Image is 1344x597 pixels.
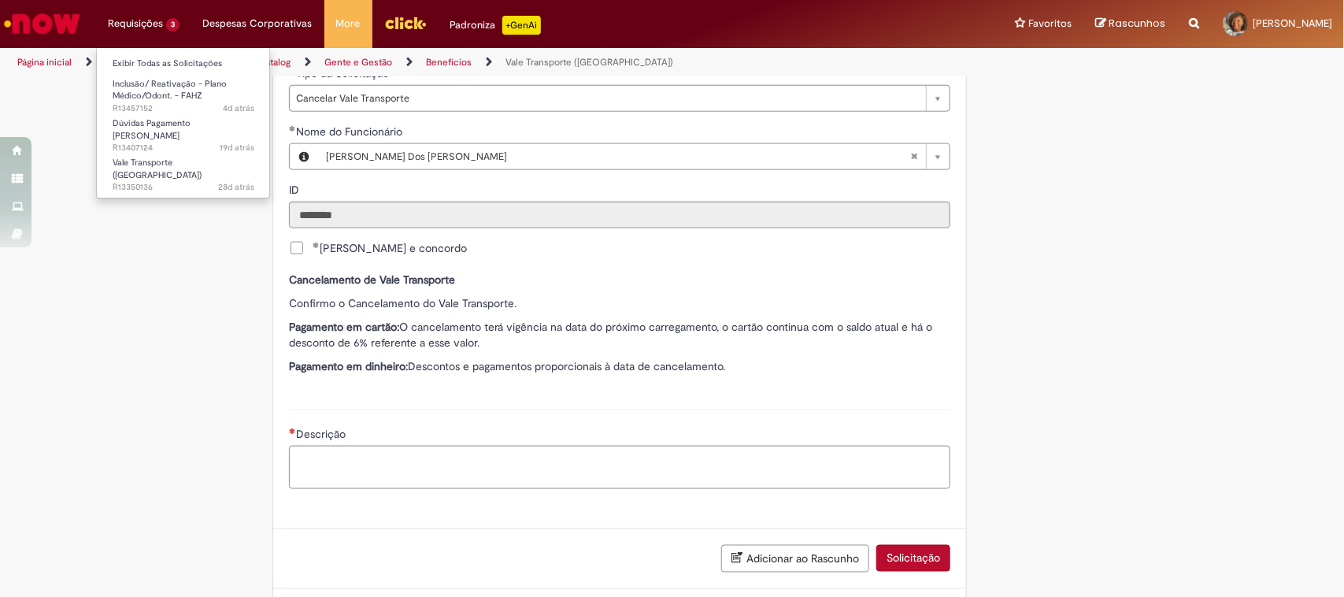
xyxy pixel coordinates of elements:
[218,181,254,193] time: 04/08/2025 11:09:22
[113,78,227,102] span: Inclusão/ Reativação - Plano Médico/Odont. - FAHZ
[876,545,950,572] button: Solicitação
[296,124,405,139] span: Nome do Funcionário
[1109,16,1165,31] span: Rascunhos
[902,144,926,169] abbr: Limpar campo Nome do Funcionário
[1028,16,1072,32] span: Favoritos
[289,359,408,373] strong: Pagamento em dinheiro:
[290,144,318,169] button: Nome do Funcionário, Visualizar este registro Ryan Dos Santos Guimaraes
[318,144,950,169] a: [PERSON_NAME] Dos [PERSON_NAME]Limpar campo Nome do Funcionário
[1253,17,1332,30] span: [PERSON_NAME]
[384,11,427,35] img: click_logo_yellow_360x200.png
[1095,17,1165,32] a: Rascunhos
[289,125,296,132] span: Obrigatório Preenchido
[289,183,302,197] span: Somente leitura - ID
[289,320,399,334] strong: Pagamento em cartão:
[220,142,254,154] time: 13/08/2025 08:22:24
[113,142,254,154] span: R13407124
[108,16,163,32] span: Requisições
[289,446,950,489] textarea: Descrição
[296,427,349,441] span: Descrição
[426,56,472,69] a: Benefícios
[289,273,455,287] strong: Cancelamento de Vale Transporte
[223,102,254,114] span: 4d atrás
[336,16,361,32] span: More
[289,319,950,350] p: O cancelamento terá vigência na data do próximo carregamento, o cartão continua com o saldo atual...
[289,295,950,311] p: Confirmo o Cancelamento do Vale Transporte.
[313,242,320,248] span: Obrigatório Preenchido
[97,154,270,188] a: Aberto R13350136 : Vale Transporte (VT)
[502,16,541,35] p: +GenAi
[203,16,313,32] span: Despesas Corporativas
[113,117,191,142] span: Dúvidas Pagamento [PERSON_NAME]
[113,157,202,181] span: Vale Transporte ([GEOGRAPHIC_DATA])
[113,181,254,194] span: R13350136
[97,55,270,72] a: Exibir Todas as Solicitações
[97,76,270,109] a: Aberto R13457152 : Inclusão/ Reativação - Plano Médico/Odont. - FAHZ
[326,144,910,169] span: [PERSON_NAME] Dos [PERSON_NAME]
[220,142,254,154] span: 19d atrás
[223,102,254,114] time: 28/08/2025 11:26:02
[113,102,254,115] span: R13457152
[289,358,950,374] p: Descontos e pagamentos proporcionais à data de cancelamento.
[17,56,72,69] a: Página inicial
[97,115,270,149] a: Aberto R13407124 : Dúvidas Pagamento de Salário
[289,428,296,434] span: Necessários
[296,86,918,111] span: Cancelar Vale Transporte
[721,545,869,573] button: Adicionar ao Rascunho
[166,18,180,32] span: 3
[450,16,541,35] div: Padroniza
[313,240,467,256] span: [PERSON_NAME] e concordo
[289,202,950,228] input: ID
[12,48,884,77] ul: Trilhas de página
[2,8,83,39] img: ServiceNow
[505,56,673,69] a: Vale Transporte ([GEOGRAPHIC_DATA])
[96,47,270,198] ul: Requisições
[218,181,254,193] span: 28d atrás
[324,56,392,69] a: Gente e Gestão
